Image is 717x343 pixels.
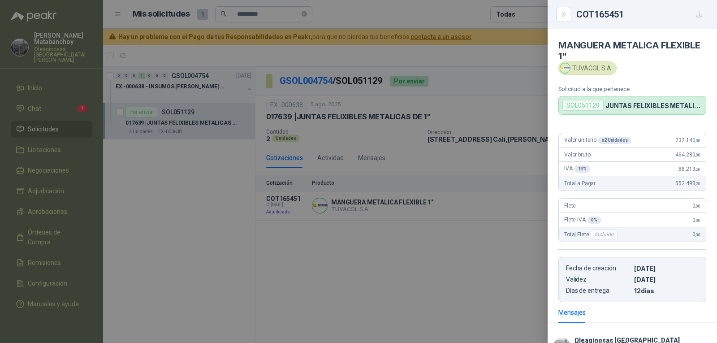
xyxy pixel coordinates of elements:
[634,287,699,295] p: 12 dias
[692,217,700,223] span: 0
[558,61,617,75] div: TUVACOL S.A.
[560,63,570,73] img: Company Logo
[695,181,700,186] span: ,20
[574,165,591,173] div: 19 %
[566,265,631,272] p: Fecha de creación
[675,180,700,187] span: 552.493
[695,232,700,237] span: ,00
[564,203,576,209] span: Flete
[564,165,590,173] span: IVA
[587,217,601,224] div: 0 %
[695,167,700,172] span: ,20
[678,166,700,172] span: 88.213
[692,203,700,209] span: 0
[564,217,601,224] span: Flete IVA
[591,229,618,240] div: Incluido
[675,137,700,143] span: 232.140
[576,7,706,22] div: COT165451
[695,138,700,143] span: ,00
[598,137,631,144] div: x 2 Unidades
[558,308,586,317] div: Mensajes
[566,287,631,295] p: Días de entrega
[634,276,699,283] p: [DATE]
[562,100,604,111] div: SOL051129
[605,102,702,109] p: JUNTAS FELIXIBLES METALICAS DE 1"
[695,218,700,223] span: ,00
[564,229,619,240] span: Total Flete
[566,276,631,283] p: Validez
[558,86,706,92] p: Solicitud a la que pertenece
[695,204,700,208] span: ,00
[695,152,700,157] span: ,00
[564,180,596,187] span: Total a Pagar
[558,40,706,61] h4: MANGUERA METALICA FLEXIBLE 1"
[558,9,569,20] button: Close
[675,152,700,158] span: 464.280
[564,152,590,158] span: Valor bruto
[634,265,699,272] p: [DATE]
[564,137,631,144] span: Valor unitario
[692,231,700,238] span: 0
